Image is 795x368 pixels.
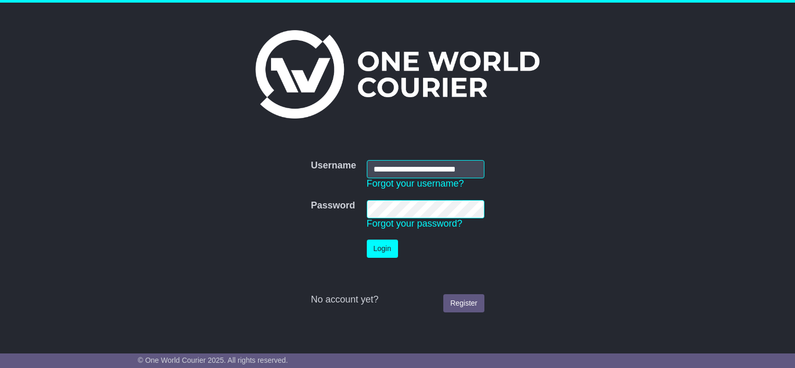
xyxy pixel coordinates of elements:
[367,240,398,258] button: Login
[311,294,484,306] div: No account yet?
[367,178,464,189] a: Forgot your username?
[311,160,356,172] label: Username
[138,356,288,364] span: © One World Courier 2025. All rights reserved.
[443,294,484,312] a: Register
[311,200,355,212] label: Password
[367,218,463,229] a: Forgot your password?
[255,30,540,119] img: One World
